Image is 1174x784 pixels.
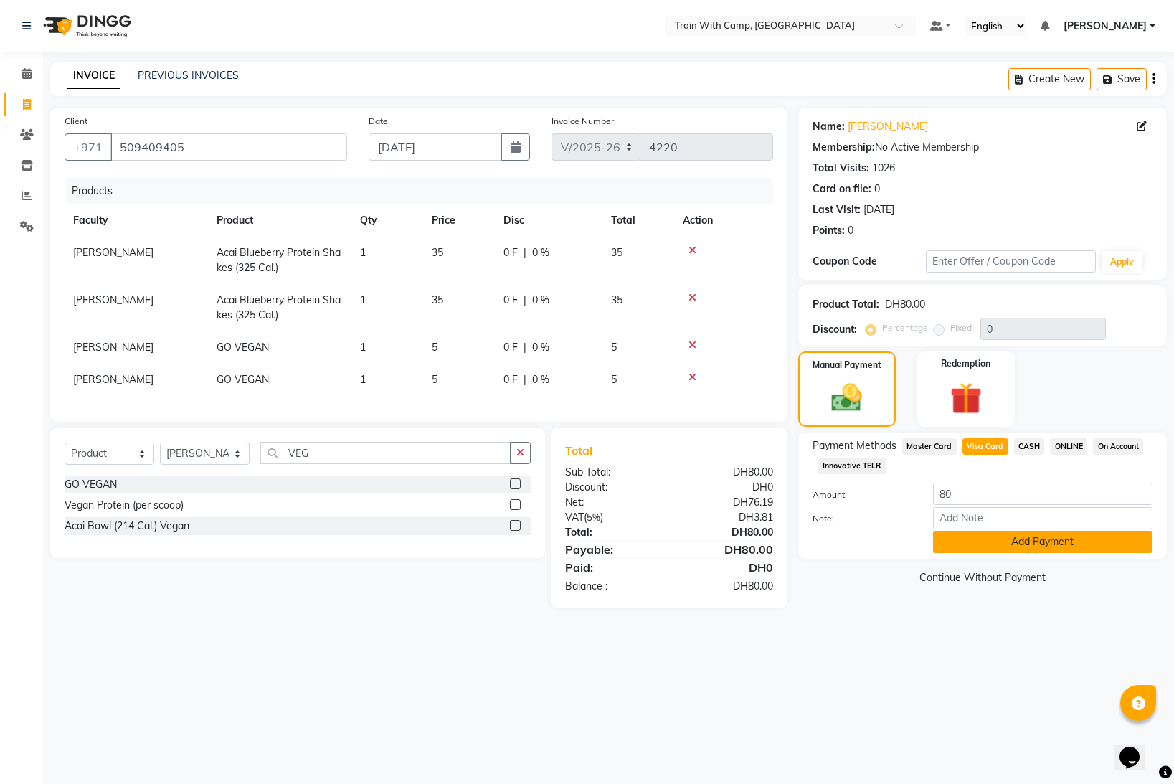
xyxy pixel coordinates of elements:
[848,119,928,134] a: [PERSON_NAME]
[532,340,549,355] span: 0 %
[495,204,602,237] th: Disc
[669,495,784,510] div: DH76.19
[848,223,853,238] div: 0
[669,541,784,558] div: DH80.00
[208,204,351,237] th: Product
[1114,727,1160,770] iframe: chat widget
[926,250,1096,273] input: Enter Offer / Coupon Code
[669,559,784,576] div: DH0
[818,458,886,474] span: Innovative TELR
[813,161,869,176] div: Total Visits:
[67,63,120,89] a: INVOICE
[813,322,857,337] div: Discount:
[217,293,341,321] span: Acai Blueberry Protein Shakes (325 Cal.)
[813,438,896,453] span: Payment Methods
[1050,438,1087,455] span: ONLINE
[260,442,511,464] input: Search or Scan
[554,480,669,495] div: Discount:
[933,507,1152,529] input: Add Note
[813,140,1152,155] div: No Active Membership
[813,223,845,238] div: Points:
[611,246,622,259] span: 35
[885,297,925,312] div: DH80.00
[360,373,366,386] span: 1
[524,340,526,355] span: |
[1093,438,1143,455] span: On Account
[565,511,584,524] span: VAT
[110,133,347,161] input: Search by Name/Mobile/Email/Code
[933,483,1152,505] input: Amount
[532,372,549,387] span: 0 %
[872,161,895,176] div: 1026
[524,372,526,387] span: |
[65,133,112,161] button: +971
[73,293,153,306] span: [PERSON_NAME]
[554,495,669,510] div: Net:
[587,511,600,523] span: 5%
[940,379,992,418] img: _gift.svg
[933,531,1152,553] button: Add Payment
[369,115,388,128] label: Date
[802,488,922,501] label: Amount:
[532,245,549,260] span: 0 %
[902,438,957,455] span: Master Card
[611,293,622,306] span: 35
[65,115,87,128] label: Client
[813,297,879,312] div: Product Total:
[813,202,861,217] div: Last Visit:
[554,579,669,594] div: Balance :
[1014,438,1045,455] span: CASH
[532,293,549,308] span: 0 %
[554,510,669,525] div: ( )
[1097,68,1147,90] button: Save
[217,341,269,354] span: GO VEGAN
[423,204,495,237] th: Price
[669,480,784,495] div: DH0
[360,293,366,306] span: 1
[962,438,1008,455] span: Visa Card
[611,341,617,354] span: 5
[801,570,1164,585] a: Continue Without Payment
[37,6,135,46] img: logo
[602,204,674,237] th: Total
[65,519,189,534] div: Acai Bowl (214 Cal.) Vegan
[503,245,518,260] span: 0 F
[217,373,269,386] span: GO VEGAN
[950,321,972,334] label: Fixed
[669,465,784,480] div: DH80.00
[554,559,669,576] div: Paid:
[503,293,518,308] span: 0 F
[1102,251,1142,273] button: Apply
[73,341,153,354] span: [PERSON_NAME]
[813,119,845,134] div: Name:
[1064,19,1147,34] span: [PERSON_NAME]
[802,512,922,525] label: Note:
[552,115,614,128] label: Invoice Number
[1008,68,1091,90] button: Create New
[524,245,526,260] span: |
[351,204,423,237] th: Qty
[822,380,871,415] img: _cash.svg
[217,246,341,274] span: Acai Blueberry Protein Shakes (325 Cal.)
[813,181,871,197] div: Card on file:
[432,373,437,386] span: 5
[524,293,526,308] span: |
[669,579,784,594] div: DH80.00
[503,372,518,387] span: 0 F
[554,525,669,540] div: Total:
[138,69,239,82] a: PREVIOUS INVOICES
[65,204,208,237] th: Faculty
[360,246,366,259] span: 1
[813,359,881,372] label: Manual Payment
[941,357,990,370] label: Redemption
[65,498,184,513] div: Vegan Protein (per scoop)
[432,341,437,354] span: 5
[65,477,117,492] div: GO VEGAN
[66,178,784,204] div: Products
[882,321,928,334] label: Percentage
[432,293,443,306] span: 35
[863,202,894,217] div: [DATE]
[669,525,784,540] div: DH80.00
[565,443,598,458] span: Total
[554,541,669,558] div: Payable:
